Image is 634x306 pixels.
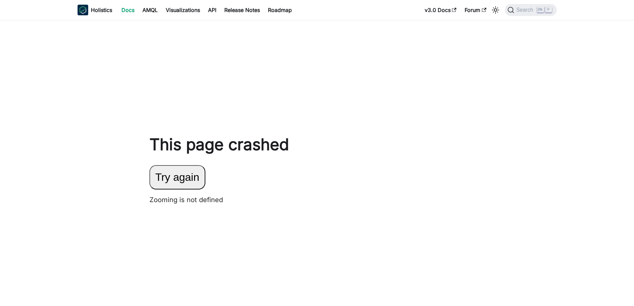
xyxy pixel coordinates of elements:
span: Search [514,7,537,13]
a: AMQL [138,5,162,15]
img: Holistics [78,5,88,15]
button: Switch between dark and light mode (currently light mode) [490,5,501,15]
a: Visualizations [162,5,204,15]
button: Try again [149,165,205,189]
a: Forum [461,5,490,15]
a: Release Notes [220,5,264,15]
a: v3.0 Docs [421,5,461,15]
b: Holistics [91,6,112,14]
a: Docs [117,5,138,15]
button: Search (Ctrl+K) [505,4,556,16]
kbd: K [545,7,552,13]
a: API [204,5,220,15]
h1: This page crashed [149,135,289,154]
a: Roadmap [264,5,296,15]
p: Zooming is not defined [149,195,223,205]
a: HolisticsHolisticsHolistics [78,5,112,15]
